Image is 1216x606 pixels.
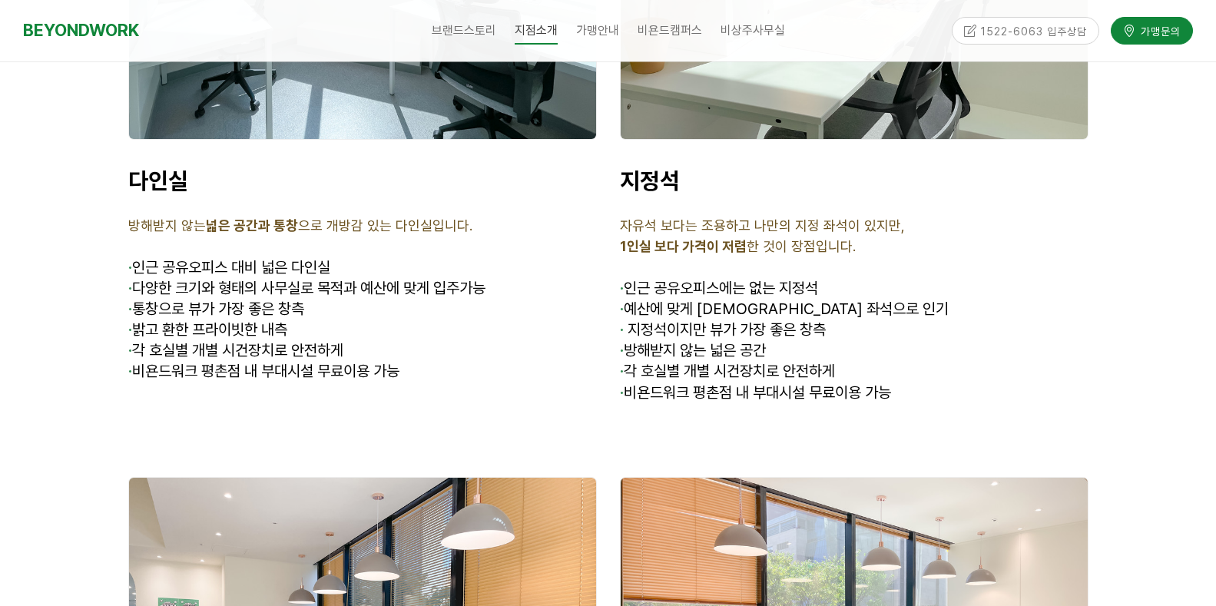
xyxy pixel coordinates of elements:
[128,362,132,380] strong: ·
[620,300,949,318] span: 예산에 맞게 [DEMOGRAPHIC_DATA] 좌석으로 인기
[620,320,624,339] strong: ·
[620,238,856,254] span: 한 것이 장점입니다.
[638,23,702,38] span: 비욘드캠퍼스
[128,300,132,318] strong: ·
[620,279,624,297] span: ·
[128,341,343,359] span: 각 호실별 개별 시건장치로 안전하게
[624,279,818,297] span: 인근 공유오피스에는 없는 지정석
[128,279,485,297] span: 다양한 크기와 형태의 사무실로 목적과 예산에 맞게 입주가능
[721,23,785,38] span: 비상주사무실
[128,217,472,233] span: 방해받지 않는 으로 개방감 있는 다인실입니다.
[620,383,624,402] strong: ·
[620,383,891,402] span: 비욘드워크 평촌점 내 부대시설 무료이용 가능
[515,18,558,45] span: 지점소개
[620,217,905,233] span: 자유석 보다는 조용하고 나만의 지정 좌석이 있지만,
[128,167,188,194] span: 다인실
[620,238,747,254] strong: 1인실 보다 가격이 저렴
[567,12,628,50] a: 가맹안내
[1136,23,1181,38] span: 가맹문의
[620,341,624,359] strong: ·
[505,12,567,50] a: 지점소개
[432,23,496,38] span: 브랜드스토리
[620,362,624,380] strong: ·
[128,320,132,339] strong: ·
[620,300,624,318] strong: ·
[628,12,711,50] a: 비욘드캠퍼스
[206,217,298,233] strong: 넓은 공간과 통창
[128,341,132,359] strong: ·
[576,23,619,38] span: 가맹안내
[128,362,399,380] span: 비욘드워크 평촌점 내 부대시설 무료이용 가능
[23,16,139,45] a: BEYONDWORK
[132,258,330,277] span: 인근 공유오피스 대비 넓은 다인실
[422,12,505,50] a: 브랜드스토리
[620,320,826,339] span: 지정석이지만 뷰가 가장 좋은 창측
[620,341,766,359] span: 방해받지 않는 넓은 공간
[128,300,304,318] span: 통창으로 뷰가 가장 좋은 창측
[711,12,794,50] a: 비상주사무실
[128,258,132,277] span: ·
[620,167,680,194] span: 지정석
[620,362,835,380] span: 각 호실별 개별 시건장치로 안전하게
[1111,17,1193,44] a: 가맹문의
[128,279,132,297] strong: ·
[128,320,287,339] span: 밝고 환한 프라이빗한 내측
